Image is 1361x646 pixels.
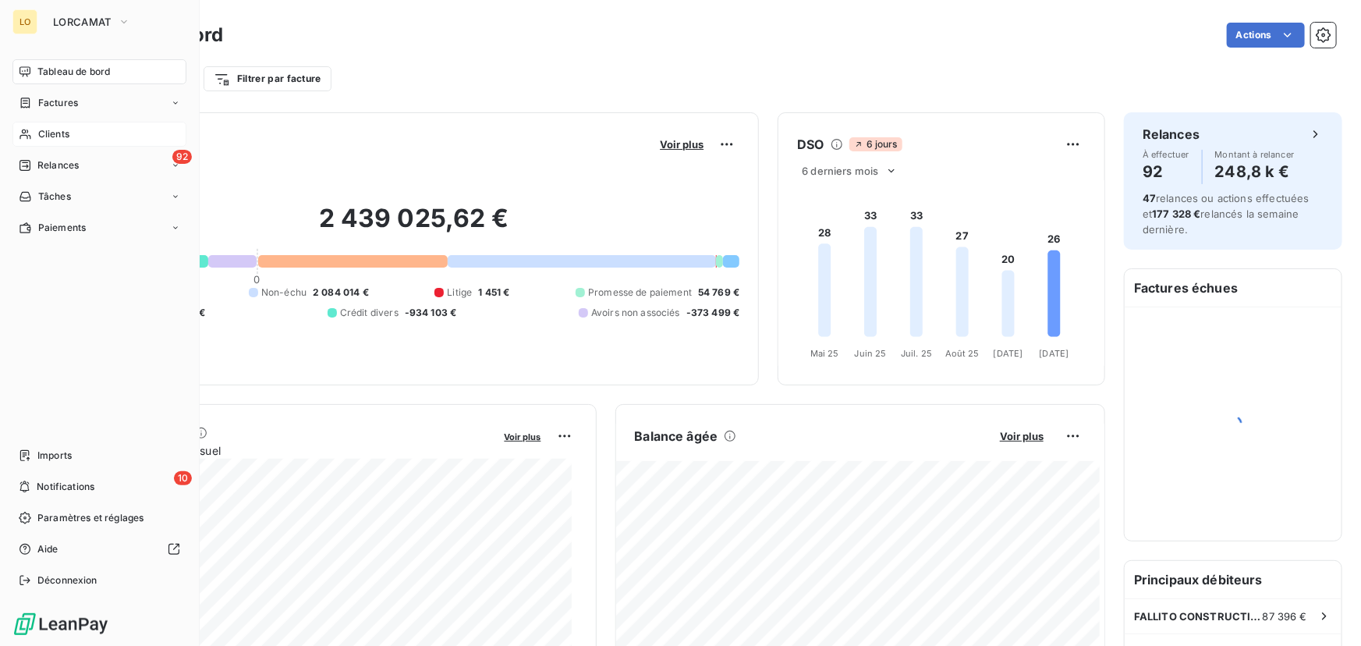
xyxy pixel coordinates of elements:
div: LO [12,9,37,34]
span: Déconnexion [37,573,97,587]
span: Paramètres et réglages [37,511,144,525]
h4: 92 [1143,159,1189,184]
span: Promesse de paiement [588,286,692,300]
span: 6 jours [849,137,902,151]
span: Clients [38,127,69,141]
span: 6 derniers mois [802,165,878,177]
tspan: Mai 25 [810,348,839,359]
h6: Principaux débiteurs [1125,561,1342,598]
span: Crédit divers [340,306,399,320]
tspan: [DATE] [994,348,1023,359]
button: Voir plus [995,429,1048,443]
h4: 248,8 k € [1215,159,1295,184]
h6: Relances [1143,125,1200,144]
span: Tâches [38,190,71,204]
button: Voir plus [655,137,708,151]
span: 47 [1143,192,1156,204]
tspan: Juil. 25 [901,348,932,359]
button: Voir plus [500,429,546,443]
span: Chiffre d'affaires mensuel [88,442,494,459]
span: Non-échu [261,286,307,300]
span: Voir plus [505,431,541,442]
img: Logo LeanPay [12,612,109,637]
button: Filtrer par facture [204,66,331,91]
tspan: Août 25 [945,348,980,359]
span: Litige [447,286,472,300]
tspan: [DATE] [1040,348,1069,359]
span: Notifications [37,480,94,494]
span: 92 [172,150,192,164]
span: Montant à relancer [1215,150,1295,159]
span: Relances [37,158,79,172]
h6: Factures échues [1125,269,1342,307]
span: FALLITO CONSTRUCTIONS [1134,610,1263,623]
span: 0 [254,273,261,286]
span: LORCAMAT [53,16,112,28]
h2: 2 439 025,62 € [88,203,739,250]
span: À effectuer [1143,150,1189,159]
span: 2 084 014 € [313,286,369,300]
button: Actions [1227,23,1305,48]
span: 87 396 € [1263,610,1307,623]
span: relances ou actions effectuées et relancés la semaine dernière. [1143,192,1310,236]
span: 177 328 € [1152,208,1200,220]
span: Imports [37,449,72,463]
span: 54 769 € [698,286,739,300]
span: -934 103 € [405,306,457,320]
span: Tableau de bord [37,65,110,79]
h6: DSO [797,135,824,154]
h6: Balance âgée [635,427,718,445]
span: 1 451 € [478,286,509,300]
tspan: Juin 25 [855,348,887,359]
span: -373 499 € [686,306,740,320]
span: Voir plus [1000,430,1044,442]
span: 10 [174,471,192,485]
iframe: Intercom live chat [1308,593,1345,630]
span: Factures [38,96,78,110]
span: Aide [37,542,58,556]
span: Voir plus [660,138,704,151]
a: Aide [12,537,186,562]
span: Avoirs non associés [591,306,680,320]
span: Paiements [38,221,86,235]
